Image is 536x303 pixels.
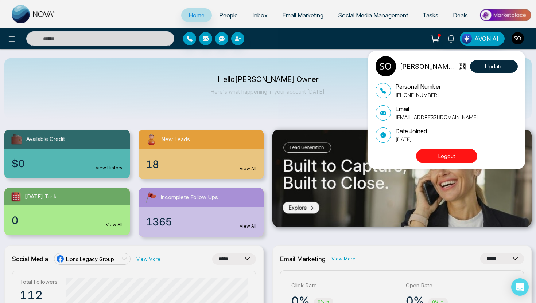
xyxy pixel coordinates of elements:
p: Personal Number [395,82,441,91]
button: Logout [416,149,477,163]
p: [DATE] [395,135,427,143]
p: [PHONE_NUMBER] [395,91,441,99]
p: Email [395,105,478,113]
p: [EMAIL_ADDRESS][DOMAIN_NAME] [395,113,478,121]
div: Open Intercom Messenger [511,278,529,296]
p: Date Joined [395,127,427,135]
button: Update [470,60,518,73]
p: [PERSON_NAME] Owner [400,62,457,71]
